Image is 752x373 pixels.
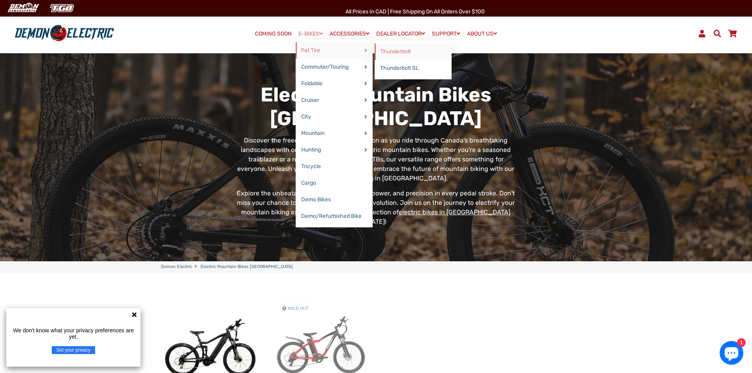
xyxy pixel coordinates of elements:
a: Demon Electric [161,264,192,270]
a: Foldable [296,75,373,92]
h1: Electric Mountain Bikes [GEOGRAPHIC_DATA] [234,83,518,130]
a: DEALER LOCATOR [373,28,428,39]
span: Sold Out [288,306,308,311]
p: We don't know what your privacy preferences are yet. [9,327,137,340]
a: Demo/Refurbished Bike [296,208,373,225]
a: Cruiser [296,92,373,109]
a: Demo Bikes [296,191,373,208]
a: ABOUT US [464,28,500,39]
button: Set your privacy [52,346,95,354]
a: E-BIKES [296,28,326,39]
a: Commuter/Touring [296,59,373,75]
img: Demon Electric [4,2,42,15]
a: COMING SOON [252,28,294,39]
p: Discover the freedom of effortless exploration as you ride through Canada's breathtaking landscap... [234,136,518,183]
a: Thunderbolt [375,43,452,60]
a: Tricycle [296,158,373,175]
inbox-online-store-chat: Shopify online store chat [717,341,746,367]
a: Fat Tire [296,42,373,59]
a: City [296,109,373,125]
a: Thunderbolt SL [375,60,452,77]
span: All Prices in CAD | Free shipping on all orders over $100 [345,8,485,15]
span: Electric Mountain Bikes [GEOGRAPHIC_DATA] [201,264,293,270]
p: Explore the unbeatable combination of style, power, and precision in every pedal stroke. Don't mi... [234,189,518,227]
img: Demon Electric logo [12,23,117,44]
a: ACCESSORIES [327,28,372,39]
a: Mountain [296,125,373,142]
img: TGB Canada [46,2,78,15]
a: SUPPORT [429,28,463,39]
a: Hunting [296,142,373,158]
a: electric bikes in [GEOGRAPHIC_DATA] [399,208,510,216]
a: Cargo [296,175,373,191]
